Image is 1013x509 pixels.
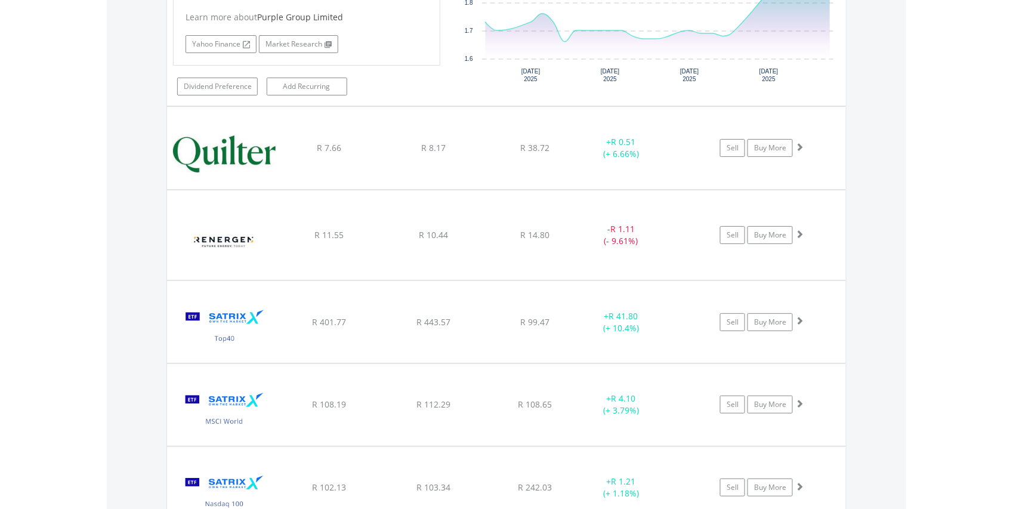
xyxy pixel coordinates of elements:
[601,68,620,82] text: [DATE] 2025
[173,296,276,360] img: EQU.ZA.STX40.png
[748,479,793,496] a: Buy More
[173,379,276,443] img: EQU.ZA.STXWDM.png
[720,226,745,244] a: Sell
[317,142,341,153] span: R 7.66
[186,35,257,53] a: Yahoo Finance
[576,476,666,499] div: + (+ 1.18%)
[748,396,793,414] a: Buy More
[417,316,451,328] span: R 443.57
[720,313,745,331] a: Sell
[748,313,793,331] a: Buy More
[267,78,347,95] a: Add Recurring
[748,139,793,157] a: Buy More
[186,11,428,23] div: Learn more about
[609,310,638,322] span: R 41.80
[720,396,745,414] a: Sell
[680,68,699,82] text: [DATE] 2025
[759,68,779,82] text: [DATE] 2025
[417,399,451,410] span: R 112.29
[419,229,449,240] span: R 10.44
[576,223,666,247] div: - (- 9.61%)
[312,399,346,410] span: R 108.19
[257,11,343,23] span: Purple Group Limited
[177,78,258,95] a: Dividend Preference
[422,142,446,153] span: R 8.17
[173,205,276,277] img: EQU.ZA.REN.png
[611,136,636,147] span: R 0.51
[610,223,635,235] span: R 1.11
[518,399,552,410] span: R 108.65
[417,482,451,493] span: R 103.34
[312,316,346,328] span: R 401.77
[576,136,666,160] div: + (+ 6.66%)
[611,393,636,404] span: R 4.10
[576,310,666,334] div: + (+ 10.4%)
[611,476,636,487] span: R 1.21
[465,27,473,34] text: 1.7
[314,229,344,240] span: R 11.55
[173,122,276,186] img: EQU.ZA.QLT.png
[520,229,549,240] span: R 14.80
[720,479,745,496] a: Sell
[518,482,552,493] span: R 242.03
[521,68,541,82] text: [DATE] 2025
[520,316,549,328] span: R 99.47
[312,482,346,493] span: R 102.13
[748,226,793,244] a: Buy More
[465,55,473,62] text: 1.6
[720,139,745,157] a: Sell
[576,393,666,417] div: + (+ 3.79%)
[259,35,338,53] a: Market Research
[520,142,549,153] span: R 38.72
